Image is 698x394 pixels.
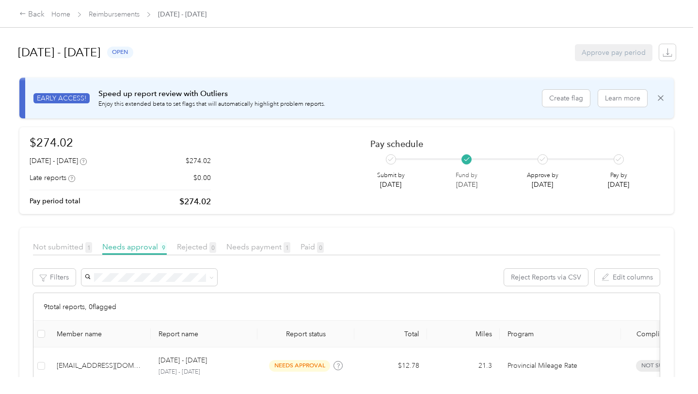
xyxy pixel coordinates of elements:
[30,156,87,166] div: [DATE] - [DATE]
[57,330,143,338] div: Member name
[500,321,621,347] th: Program
[30,134,211,151] h1: $274.02
[226,242,290,251] span: Needs payment
[19,9,45,20] div: Back
[636,360,693,371] span: Not submitted
[354,347,427,384] td: $12.78
[644,340,698,394] iframe: Everlance-gr Chat Button Frame
[500,347,621,384] td: Provincial Mileage Rate
[370,139,647,149] h2: Pay schedule
[435,330,492,338] div: Miles
[159,355,207,366] p: [DATE] - [DATE]
[18,41,100,64] h1: [DATE] - [DATE]
[595,269,660,286] button: Edit columns
[85,242,92,253] span: 1
[102,242,167,251] span: Needs approval
[98,100,325,109] p: Enjoy this extended beta to set flags that will automatically highlight problem reports.
[49,321,151,347] th: Member name
[317,242,324,253] span: 0
[151,321,257,347] th: Report name
[51,10,70,18] a: Home
[33,242,92,251] span: Not submitted
[179,196,211,208] p: $274.02
[504,269,588,286] button: Reject Reports via CSV
[33,93,90,103] span: EARLY ACCESS!
[608,180,629,190] p: [DATE]
[508,361,613,371] p: Provincial Mileage Rate
[542,90,590,107] button: Create flag
[160,242,167,253] span: 9
[269,360,330,371] span: needs approval
[33,293,660,321] div: 9 total reports, 0 flagged
[186,156,211,166] p: $274.02
[89,10,140,18] a: Reimbursements
[193,173,211,183] p: $0.00
[377,171,405,180] p: Submit by
[456,171,477,180] p: Fund by
[177,242,216,251] span: Rejected
[159,368,250,377] p: [DATE] - [DATE]
[377,180,405,190] p: [DATE]
[107,47,133,58] span: open
[598,90,647,107] button: Learn more
[608,171,629,180] p: Pay by
[30,173,75,183] div: Late reports
[158,9,206,19] span: [DATE] - [DATE]
[284,242,290,253] span: 1
[33,269,76,286] button: Filters
[527,171,558,180] p: Approve by
[265,330,347,338] span: Report status
[30,196,80,206] p: Pay period total
[456,180,477,190] p: [DATE]
[527,180,558,190] p: [DATE]
[98,88,325,100] p: Speed up report review with Outliers
[57,361,143,371] div: [EMAIL_ADDRESS][DOMAIN_NAME]
[209,242,216,253] span: 0
[362,330,419,338] div: Total
[301,242,324,251] span: Paid
[427,347,500,384] td: 21.3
